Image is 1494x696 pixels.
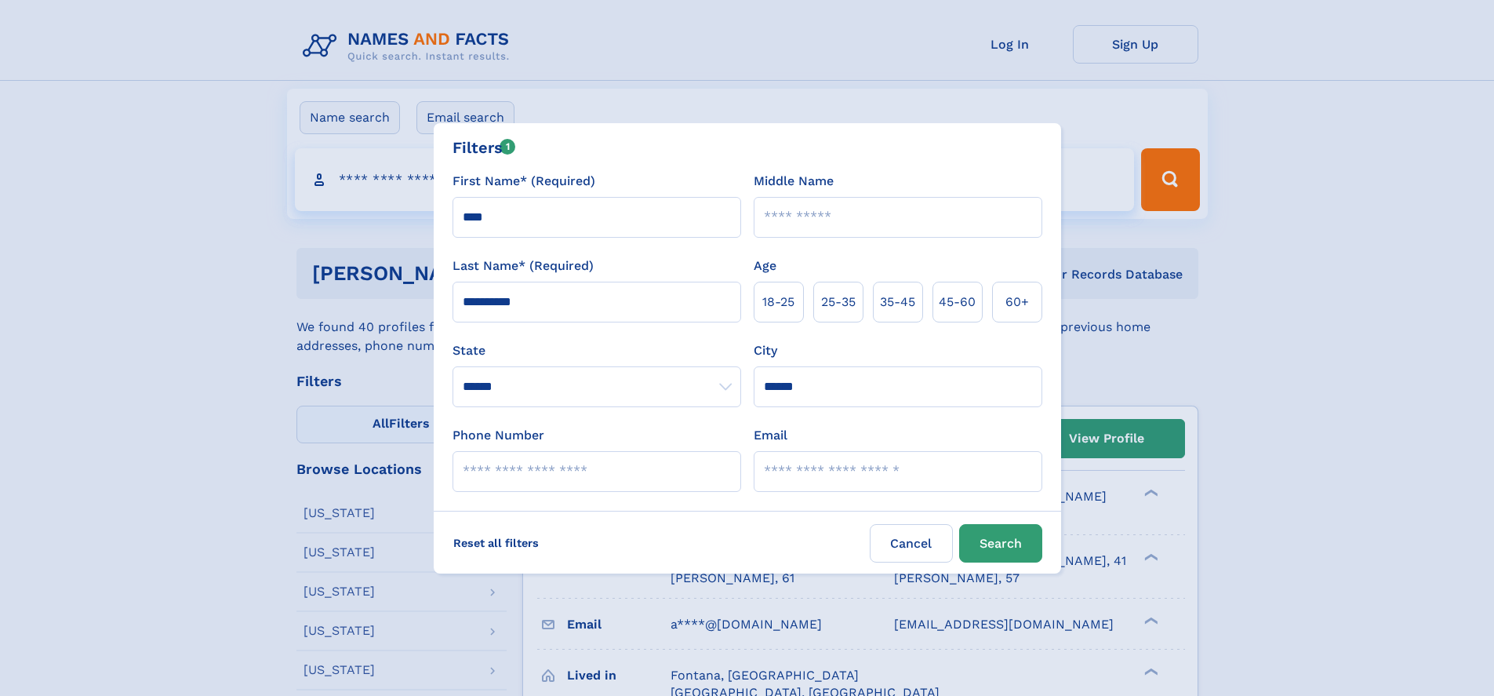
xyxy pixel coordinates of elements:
label: Last Name* (Required) [453,257,594,275]
button: Search [959,524,1042,563]
span: 60+ [1005,293,1029,312]
label: Cancel [870,524,953,563]
label: Middle Name [754,172,834,191]
div: Filters [453,136,516,159]
label: First Name* (Required) [453,172,595,191]
span: 18‑25 [762,293,794,312]
label: State [453,341,741,360]
label: Age [754,257,776,275]
span: 35‑45 [880,293,915,312]
label: City [754,341,777,360]
label: Reset all filters [443,524,549,562]
span: 45‑60 [939,293,976,312]
span: 25‑35 [821,293,856,312]
label: Phone Number [453,426,544,445]
label: Email [754,426,787,445]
